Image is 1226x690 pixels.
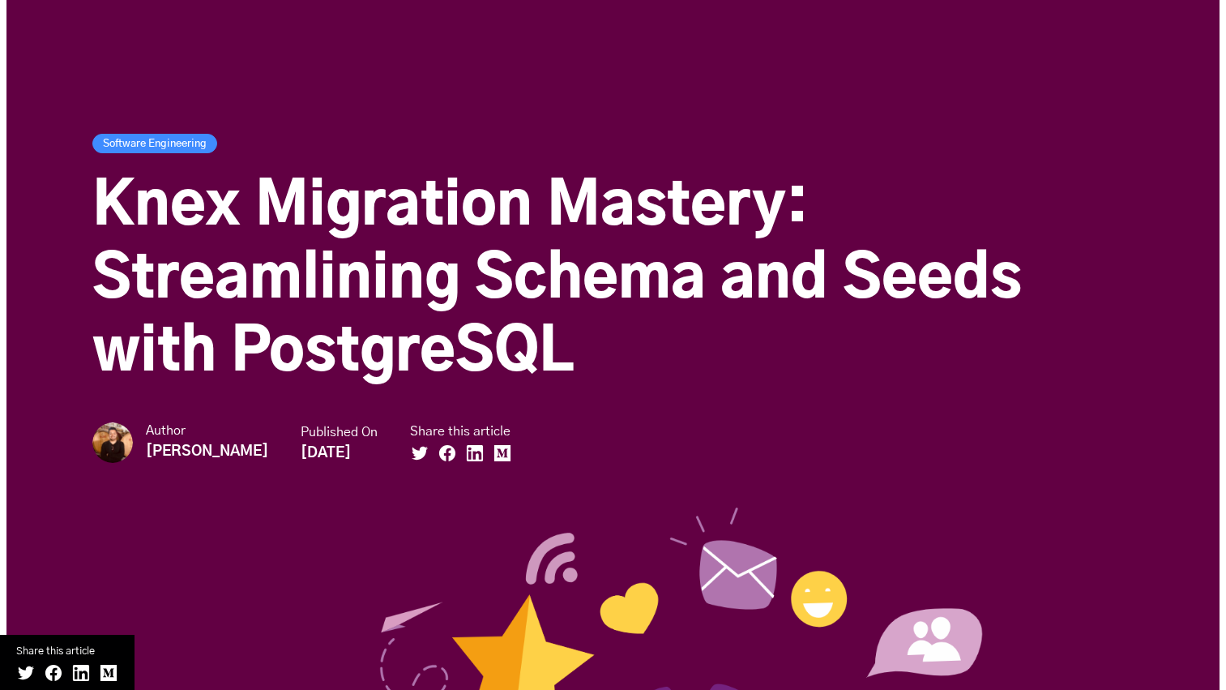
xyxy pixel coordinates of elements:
[92,178,1022,383] span: Knex Migration Mastery: Streamlining Schema and Seeds with PostgreSQL
[301,424,378,441] small: Published On
[92,134,217,153] a: Software Engineering
[92,422,133,463] img: Pratik Agashe
[410,423,520,440] small: Share this article
[146,422,268,439] small: Author
[146,444,268,459] strong: [PERSON_NAME]
[301,446,351,461] strong: [DATE]
[16,643,118,660] small: Share this article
